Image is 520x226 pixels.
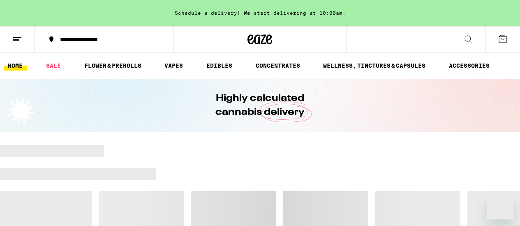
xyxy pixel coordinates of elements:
a: CONCENTRATES [252,61,304,71]
a: EDIBLES [202,61,236,71]
a: SALE [42,61,65,71]
h1: Highly calculated cannabis delivery [192,91,328,119]
a: VAPES [160,61,187,71]
a: HOME [4,61,27,71]
iframe: Button to launch messaging window [487,193,513,219]
a: ACCESSORIES [445,61,494,71]
a: WELLNESS, TINCTURES & CAPSULES [319,61,430,71]
a: FLOWER & PREROLLS [80,61,146,71]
